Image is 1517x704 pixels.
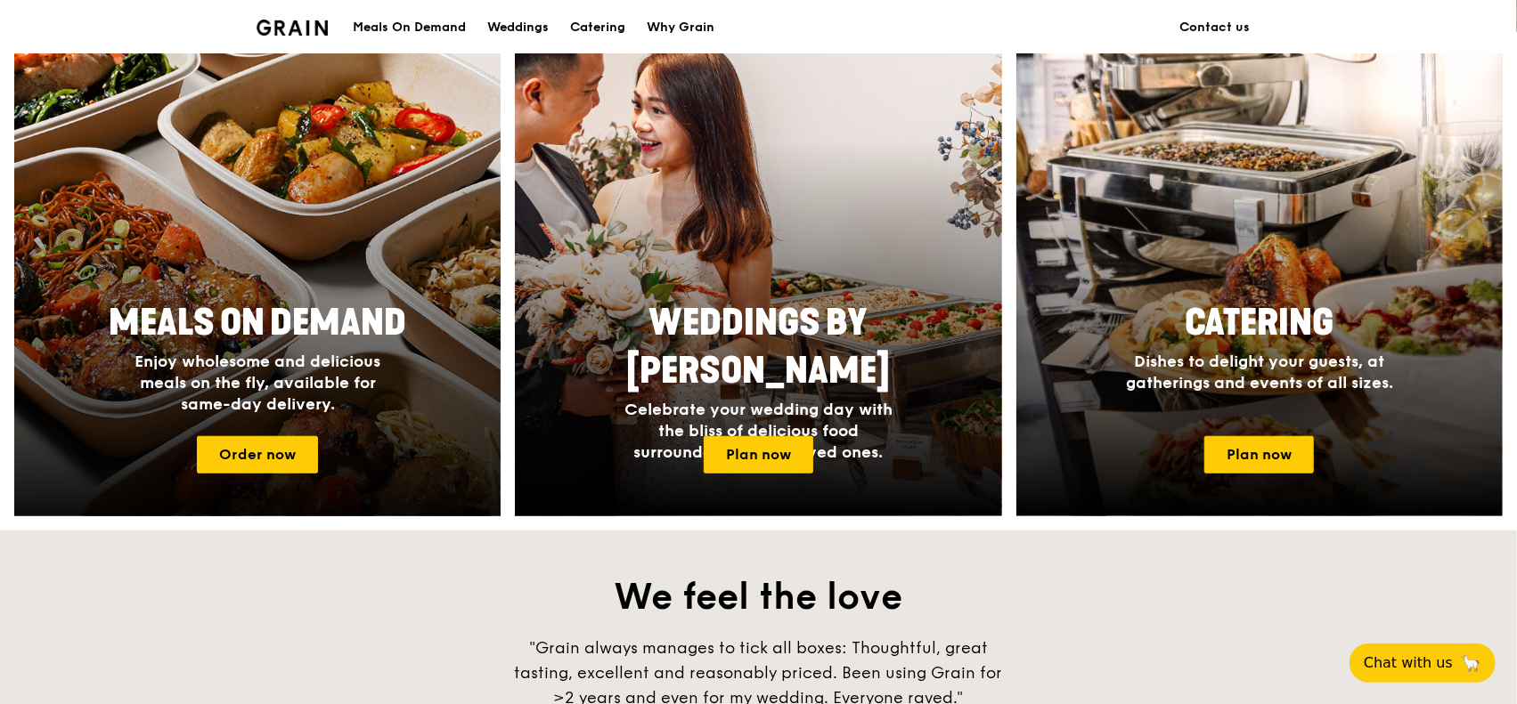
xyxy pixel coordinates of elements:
[1350,643,1496,683] button: Chat with us🦙
[353,1,466,54] div: Meals On Demand
[109,302,406,344] span: Meals On Demand
[624,400,893,462] span: Celebrate your wedding day with the bliss of delicious food surrounded by your loved ones.
[570,1,625,54] div: Catering
[477,1,559,54] a: Weddings
[14,46,501,516] a: Meals On DemandEnjoy wholesome and delicious meals on the fly, available for same-day delivery.Or...
[515,46,1001,516] a: Weddings by [PERSON_NAME]Celebrate your wedding day with the bliss of delicious food surrounded b...
[1460,652,1481,674] span: 🦙
[257,20,329,36] img: Grain
[636,1,725,54] a: Why Grain
[1204,436,1314,473] a: Plan now
[1126,352,1393,392] span: Dishes to delight your guests, at gatherings and events of all sizes.
[1185,302,1333,344] span: Catering
[704,436,813,473] a: Plan now
[135,352,380,414] span: Enjoy wholesome and delicious meals on the fly, available for same-day delivery.
[1170,1,1261,54] a: Contact us
[487,1,549,54] div: Weddings
[647,1,714,54] div: Why Grain
[626,302,890,392] span: Weddings by [PERSON_NAME]
[1016,46,1503,516] a: CateringDishes to delight your guests, at gatherings and events of all sizes.Plan now
[1364,652,1453,674] span: Chat with us
[559,1,636,54] a: Catering
[197,436,318,473] a: Order now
